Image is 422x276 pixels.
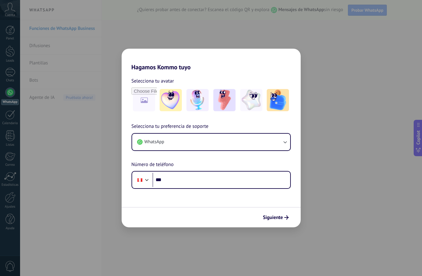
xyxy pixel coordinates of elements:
[122,49,301,71] h2: Hagamos Kommo tuyo
[263,215,283,220] span: Siguiente
[132,134,290,150] button: WhatsApp
[132,161,174,169] span: Número de teléfono
[132,123,209,131] span: Selecciona tu preferencia de soporte
[213,89,236,111] img: -3.jpeg
[134,173,146,186] div: Peru: + 51
[160,89,182,111] img: -1.jpeg
[132,77,174,85] span: Selecciona tu avatar
[267,89,289,111] img: -5.jpeg
[144,139,164,145] span: WhatsApp
[260,212,291,223] button: Siguiente
[186,89,209,111] img: -2.jpeg
[240,89,262,111] img: -4.jpeg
